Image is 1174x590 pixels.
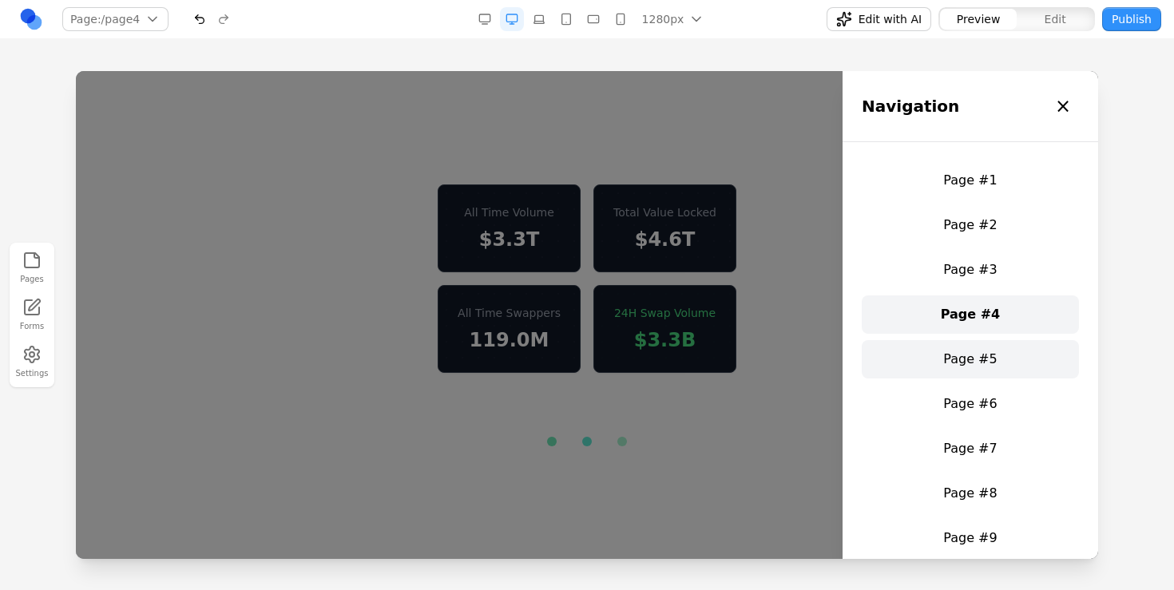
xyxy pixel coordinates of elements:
a: Forms [14,295,50,335]
button: Edit with AI [827,7,931,31]
button: 1280px [636,7,708,31]
a: Page #3 [786,180,1003,218]
button: Pages [14,247,50,288]
button: Desktop Wide [473,7,497,31]
button: Page:/page4 [62,7,169,31]
a: Page #6 [786,314,1003,352]
a: Page #4 [786,224,1003,263]
button: Mobile Landscape [581,7,605,31]
button: Desktop [500,7,524,31]
a: Page #5 [786,269,1003,307]
a: Page #1 [786,90,1003,129]
a: Page #2 [786,135,1003,173]
span: Preview [957,11,1001,27]
span: Edit with AI [859,11,922,27]
button: Laptop [527,7,551,31]
iframe: Preview [76,71,1098,559]
a: Page #8 [786,403,1003,442]
a: Page #7 [786,358,1003,397]
a: Page #9 [786,448,1003,486]
span: Edit [1045,11,1066,27]
button: Mobile [609,7,633,31]
button: Settings [14,342,50,382]
button: Publish [1102,7,1161,31]
button: Tablet [554,7,578,31]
